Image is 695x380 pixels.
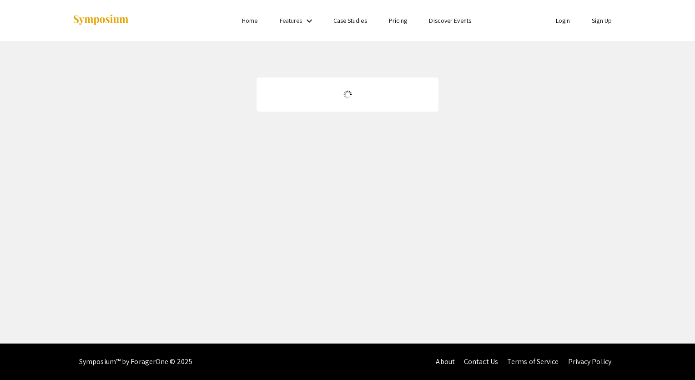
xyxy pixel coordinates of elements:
a: Privacy Policy [568,357,611,366]
a: Home [242,16,257,25]
a: Sign Up [592,16,612,25]
div: Symposium™ by ForagerOne © 2025 [79,344,192,380]
a: Terms of Service [507,357,559,366]
a: Login [556,16,570,25]
a: Contact Us [464,357,498,366]
a: Discover Events [429,16,471,25]
a: About [436,357,455,366]
a: Case Studies [333,16,367,25]
img: Symposium by ForagerOne [72,14,129,26]
mat-icon: Expand Features list [304,15,315,26]
a: Features [280,16,302,25]
img: Loading [340,87,356,103]
a: Pricing [389,16,408,25]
